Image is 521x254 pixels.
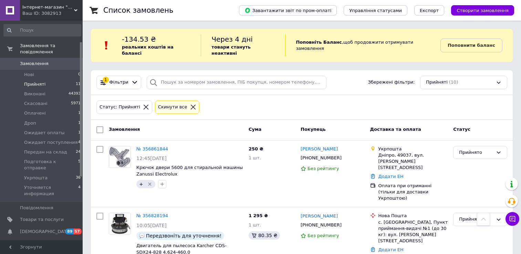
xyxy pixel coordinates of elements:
[244,7,331,13] span: Завантажити звіт по пром-оплаті
[20,61,49,67] span: Замовлення
[103,6,173,14] h1: Список замовлень
[249,231,280,240] div: 80.35 ₴
[449,80,458,85] span: (10)
[349,8,402,13] span: Управління статусами
[239,5,337,15] button: Завантажити звіт по пром-оплаті
[110,213,131,234] img: Фото товару
[24,110,46,116] span: Оплачені
[249,213,268,218] span: 1 295 ₴
[24,175,48,181] span: Укрпошта
[451,5,514,15] button: Створити замовлення
[73,229,81,234] span: 57
[426,79,447,86] span: Прийняті
[122,44,174,56] b: реальних коштів на балансі
[211,44,251,56] b: товари стануть неактивні
[249,146,263,151] span: 250 ₴
[109,146,131,168] img: Фото товару
[98,104,142,111] div: Статус: Прийняті
[249,127,261,132] span: Cума
[147,76,326,89] input: Пошук за номером замовлення, ПІБ покупця, номером телефону, Email, номером накладної
[110,79,128,86] span: Фільтри
[76,175,81,181] span: 36
[459,216,493,223] div: Прийнято
[24,100,48,107] span: Скасовані
[459,149,493,156] div: Прийнято
[69,91,81,97] span: 44393
[506,212,519,226] button: Чат з покупцем
[78,159,81,171] span: 5
[20,229,71,235] span: [DEMOGRAPHIC_DATA]
[136,165,243,177] a: Крючок двери 5600 для стиральной машины Zanussi Electrolux
[3,24,81,36] input: Пошук
[101,40,112,51] img: :exclamation:
[448,43,495,48] b: Поповнити баланс
[378,174,404,179] a: Додати ЕН
[296,40,342,45] b: Поповніть Баланс
[24,120,36,126] span: Дроп
[157,104,189,111] div: Cкинути все
[457,8,509,13] span: Створити замовлення
[308,166,339,171] span: Без рейтингу
[24,130,65,136] span: Ожидает оплаты
[301,155,342,160] span: [PHONE_NUMBER]
[301,146,338,152] a: [PERSON_NAME]
[76,81,81,87] span: 11
[76,149,81,155] span: 24
[378,146,448,152] div: Укрпошта
[122,35,156,43] span: -134.53 ₴
[308,233,339,238] span: Без рейтингу
[139,233,145,239] img: :speech_balloon:
[136,223,167,228] span: 10:05[DATE]
[301,127,326,132] span: Покупець
[344,5,407,15] button: Управління статусами
[453,127,470,132] span: Статус
[249,155,261,160] span: 1 шт.
[136,146,168,151] a: № 356861844
[109,127,140,132] span: Замовлення
[20,205,53,211] span: Повідомлення
[440,39,502,52] a: Поповнити баланс
[20,43,83,55] span: Замовлення та повідомлення
[147,181,153,187] svg: Видалити мітку
[146,233,221,239] span: Передзвоніть для уточнення!
[378,213,448,219] div: Нова Пошта
[370,127,421,132] span: Доставка та оплата
[368,79,415,86] span: Збережені фільтри:
[378,152,448,171] div: Дніпро, 49037, вул. [PERSON_NAME][STREET_ADDRESS]
[24,159,78,171] span: Подготовка к отправке
[24,149,67,155] span: Передан на склад
[109,213,131,235] a: Фото товару
[78,110,81,116] span: 1
[24,81,45,87] span: Прийняті
[420,8,439,13] span: Експорт
[24,184,78,197] span: Уточняется информация
[24,72,34,78] span: Нові
[249,222,261,227] span: 1 шт.
[78,184,81,197] span: 4
[78,72,81,78] span: 0
[285,34,440,56] div: , щоб продовжити отримувати замовлення
[301,213,338,220] a: [PERSON_NAME]
[139,181,143,187] span: +
[378,219,448,244] div: с. [GEOGRAPHIC_DATA], Пункт приймання-видачі №1 (до 30 кг): вул. [PERSON_NAME][STREET_ADDRESS]
[78,130,81,136] span: 1
[414,5,445,15] button: Експорт
[103,77,109,83] div: 1
[78,139,81,146] span: 4
[378,247,404,252] a: Додати ЕН
[24,139,78,146] span: Ожидает поступления
[136,213,168,218] a: № 356828194
[78,120,81,126] span: 1
[65,229,73,234] span: 89
[378,183,448,202] div: Оплата при отриманні (тільки для доставки Укрпоштою)
[24,91,45,97] span: Виконані
[22,10,83,17] div: Ваш ID: 3082913
[136,156,167,161] span: 12:45[DATE]
[71,100,81,107] span: 5971
[109,146,131,168] a: Фото товару
[20,216,64,223] span: Товари та послуги
[22,4,74,10] span: Інтернет-магазин "Merloni"
[301,222,342,227] span: [PHONE_NUMBER]
[211,35,253,43] span: Через 4 дні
